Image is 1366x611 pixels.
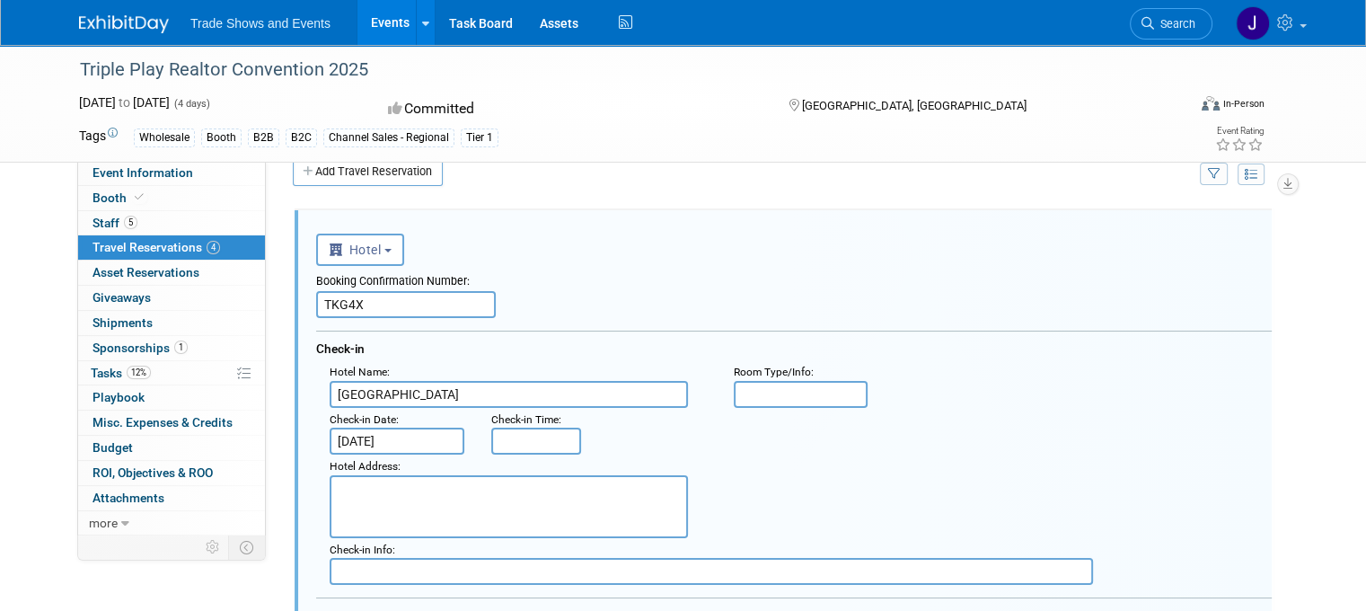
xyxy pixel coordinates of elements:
span: Attachments [93,491,164,505]
span: Tasks [91,366,151,380]
div: Event Rating [1215,127,1264,136]
a: ROI, Objectives & ROO [78,461,265,485]
div: Wholesale [134,128,195,147]
span: Check-in Time [491,413,559,426]
span: Room Type/Info [734,366,811,378]
div: Booth [201,128,242,147]
div: Booking Confirmation Number: [316,266,1272,291]
small: : [734,366,814,378]
span: Check-in [316,341,365,356]
body: Rich Text Area. Press ALT-0 for help. [10,7,930,24]
span: to [116,95,133,110]
span: 4 [207,241,220,254]
div: B2C [286,128,317,147]
td: Toggle Event Tabs [229,536,266,559]
a: Staff5 [78,211,265,235]
span: (4 days) [172,98,210,110]
td: Personalize Event Tab Strip [198,536,229,559]
div: Triple Play Realtor Convention 2025 [74,54,1164,86]
a: Asset Reservations [78,261,265,285]
img: JUSTYNA KOSTEK [1236,6,1270,40]
small: : [330,460,401,473]
i: Booth reservation complete [135,192,144,202]
div: In-Person [1222,97,1265,111]
a: Attachments [78,486,265,510]
span: 12% [127,366,151,379]
span: Hotel Name [330,366,387,378]
a: Add Travel Reservation [293,157,443,186]
a: Misc. Expenses & Credits [78,411,265,435]
span: ROI, Objectives & ROO [93,465,213,480]
span: Check-in Info [330,544,392,556]
span: Budget [93,440,133,455]
div: B2B [248,128,279,147]
span: Misc. Expenses & Credits [93,415,233,429]
img: ExhibitDay [79,15,169,33]
span: Booth [93,190,147,205]
div: Tier 1 [461,128,498,147]
span: Hotel [329,243,381,257]
span: 1 [174,341,188,354]
i: Filter by Traveler [1208,169,1221,181]
span: Playbook [93,390,145,404]
a: Event Information [78,161,265,185]
span: Staff [93,216,137,230]
span: Shipments [93,315,153,330]
small: : [491,413,561,426]
span: more [89,516,118,530]
a: Sponsorships1 [78,336,265,360]
span: Hotel Address [330,460,398,473]
a: Search [1130,8,1212,40]
span: [DATE] [DATE] [79,95,170,110]
span: Check-in Date [330,413,396,426]
a: Tasks12% [78,361,265,385]
span: Event Information [93,165,193,180]
div: Channel Sales - Regional [323,128,454,147]
span: 5 [124,216,137,229]
small: : [330,544,395,556]
small: : [330,413,399,426]
span: Trade Shows and Events [190,16,330,31]
td: Tags [79,127,118,147]
span: Sponsorships [93,341,188,355]
span: Giveaways [93,290,151,305]
a: Travel Reservations4 [78,235,265,260]
div: Committed [383,93,760,125]
span: Travel Reservations [93,240,220,254]
a: Booth [78,186,265,210]
div: Event Format [1089,93,1265,120]
span: Search [1154,17,1195,31]
small: : [330,366,390,378]
a: Budget [78,436,265,460]
span: Asset Reservations [93,265,199,279]
a: Giveaways [78,286,265,310]
a: Shipments [78,311,265,335]
a: more [78,511,265,536]
button: Hotel [316,234,404,266]
img: Format-Inperson.png [1202,96,1220,111]
span: [GEOGRAPHIC_DATA], [GEOGRAPHIC_DATA] [802,99,1027,112]
a: Playbook [78,385,265,410]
